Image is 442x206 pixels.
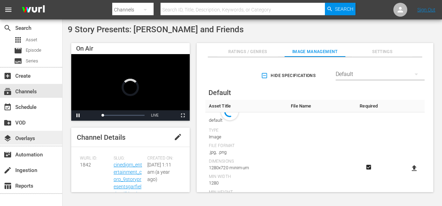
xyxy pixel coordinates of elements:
[209,180,284,187] div: 1280
[174,133,182,141] span: edit
[3,119,12,127] span: VOD
[209,128,284,134] div: Type
[209,116,284,125] span: default
[325,3,355,15] button: Search
[209,143,284,149] div: File Format
[335,3,353,15] span: Search
[71,54,190,121] div: Video Player
[3,166,12,174] span: create
[26,58,38,65] span: Series
[14,46,22,55] span: Episode
[336,65,425,84] div: Default
[4,6,13,14] span: menu
[77,133,125,141] span: Channel Details
[14,36,22,44] span: Asset
[417,7,435,12] a: Sign Out
[170,129,186,145] button: edit
[3,134,12,143] span: Overlays
[17,2,50,18] img: ans4CAIJ8jUAAAAAAAAAAAAAAAAAAAAAAAAgQb4GAAAAAAAAAAAAAAAAAAAAAAAAJMjXAAAAAAAAAAAAAAAAAAAAAAAAgAT5G...
[3,24,12,32] span: Search
[162,110,176,121] button: Picture-in-Picture
[151,113,159,117] span: LIVE
[209,159,284,164] div: Dimensions
[3,72,12,80] span: Create
[103,115,145,116] div: Progress Bar
[262,72,316,79] span: Hide Specifications
[205,100,288,112] th: Asset Title
[287,100,356,112] th: File Name
[3,182,12,190] span: Reports
[148,110,162,121] button: Seek to live, currently behind live
[285,48,345,55] span: Image Management
[147,162,171,182] span: [DATE] 1:11 am (a year ago)
[114,156,144,161] span: Slug:
[260,66,318,85] button: Hide Specifications
[71,110,85,121] button: Pause
[80,162,91,168] span: 1842
[356,100,381,112] th: Required
[209,134,284,140] div: Image
[3,103,12,111] span: Schedule
[209,149,284,156] div: .jpg, .png
[68,25,244,34] span: 9 Story Presents: [PERSON_NAME] and Friends
[209,190,284,195] div: Min Height
[80,156,110,161] span: Wurl ID:
[352,48,412,55] span: Settings
[209,174,284,180] div: Min Width
[217,48,278,55] span: Ratings / Genres
[114,162,142,204] a: cinedigm_entertainment_corp_9storypresentsgarfieldandfriends_1
[3,87,12,96] span: Channels
[208,88,231,97] span: Default
[365,164,373,170] svg: Required
[76,45,93,52] span: On Air
[209,164,284,171] div: 1280x720 minimum
[3,151,12,159] span: Automation
[26,36,37,43] span: Asset
[176,110,190,121] button: Fullscreen
[14,57,22,65] span: Series
[26,47,41,54] span: Episode
[147,156,178,161] span: Created On:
